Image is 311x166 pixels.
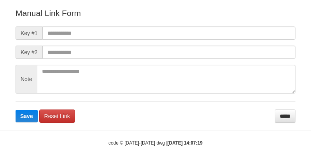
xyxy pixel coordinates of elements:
[16,65,37,94] span: Note
[44,113,70,119] span: Reset Link
[16,46,42,59] span: Key #2
[16,26,42,40] span: Key #1
[16,110,38,122] button: Save
[16,7,295,19] p: Manual Link Form
[20,113,33,119] span: Save
[108,140,203,146] small: code © [DATE]-[DATE] dwg |
[39,109,75,123] a: Reset Link
[168,140,203,146] strong: [DATE] 14:07:19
